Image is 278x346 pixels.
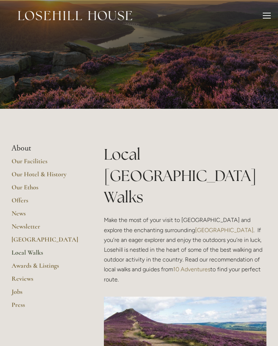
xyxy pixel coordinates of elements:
a: [GEOGRAPHIC_DATA] [195,227,253,234]
a: [GEOGRAPHIC_DATA] [12,235,81,248]
a: 10 Adventures [173,266,210,273]
li: About [12,144,81,153]
a: News [12,209,81,222]
a: Local Walks [12,248,81,261]
a: Our Facilities [12,157,81,170]
a: Our Ethos [12,183,81,196]
h1: Local [GEOGRAPHIC_DATA] Walks [104,144,266,207]
img: Losehill House [18,11,132,20]
p: Make the most of your visit to [GEOGRAPHIC_DATA] and explore the enchanting surrounding . If you’... [104,215,266,284]
a: Offers [12,196,81,209]
a: Reviews [12,275,81,288]
a: Press [12,301,81,314]
a: Our Hotel & History [12,170,81,183]
a: Newsletter [12,222,81,235]
a: Awards & Listings [12,261,81,275]
a: Jobs [12,288,81,301]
